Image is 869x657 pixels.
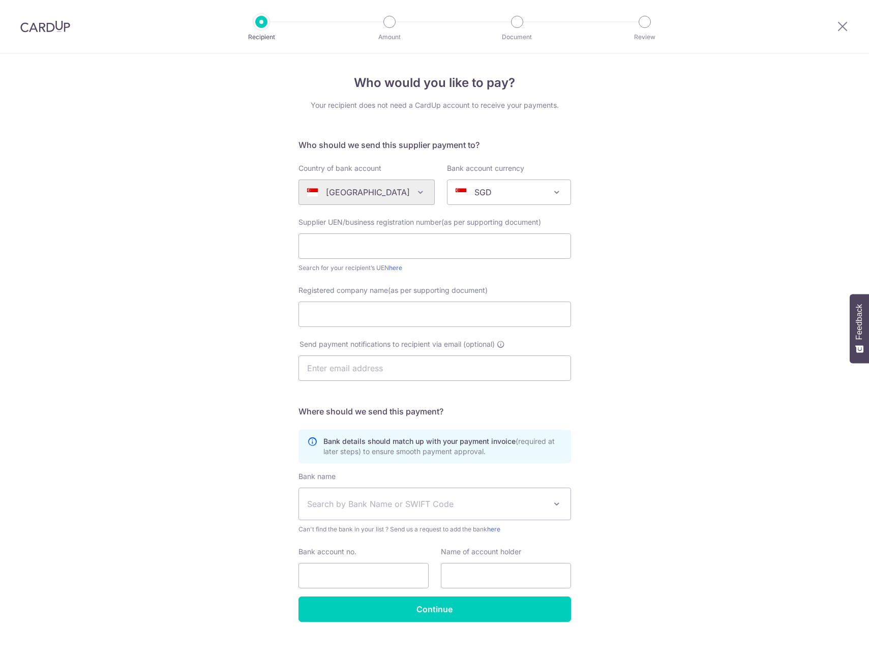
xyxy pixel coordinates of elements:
img: CardUp [20,20,70,33]
span: Can't find the bank in your list ? Send us a request to add the bank [298,524,571,534]
iframe: Opens a widget where you can find more information [803,626,859,652]
label: Country of bank account [298,163,381,173]
h4: Who would you like to pay? [298,74,571,92]
h5: Where should we send this payment? [298,405,571,417]
span: SGD [447,180,571,205]
div: Search for your recipient’s UEN [298,263,571,273]
span: Registered company name(as per supporting document) [298,286,488,294]
h5: Who should we send this supplier payment to? [298,139,571,151]
span: SGD [447,180,571,204]
span: Supplier UEN/business registration number(as per supporting document) [298,218,541,226]
label: Bank account currency [447,163,524,173]
span: Send payment notifications to recipient via email (optional) [299,339,495,349]
p: Review [607,32,682,42]
label: Name of account holder [441,547,521,557]
label: Bank account no. [298,547,356,557]
p: Recipient [224,32,299,42]
a: here [487,525,500,533]
span: Feedback [855,304,864,340]
input: Enter email address [298,355,571,381]
button: Feedback - Show survey [850,294,869,363]
a: here [389,264,402,272]
div: Your recipient does not need a CardUp account to receive your payments. [298,100,571,110]
p: SGD [474,186,492,198]
p: Document [480,32,555,42]
input: Continue [298,596,571,622]
span: Search by Bank Name or SWIFT Code [307,498,546,510]
p: Amount [352,32,427,42]
label: Bank name [298,471,336,482]
p: Bank details should match up with your payment invoice [323,436,562,457]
